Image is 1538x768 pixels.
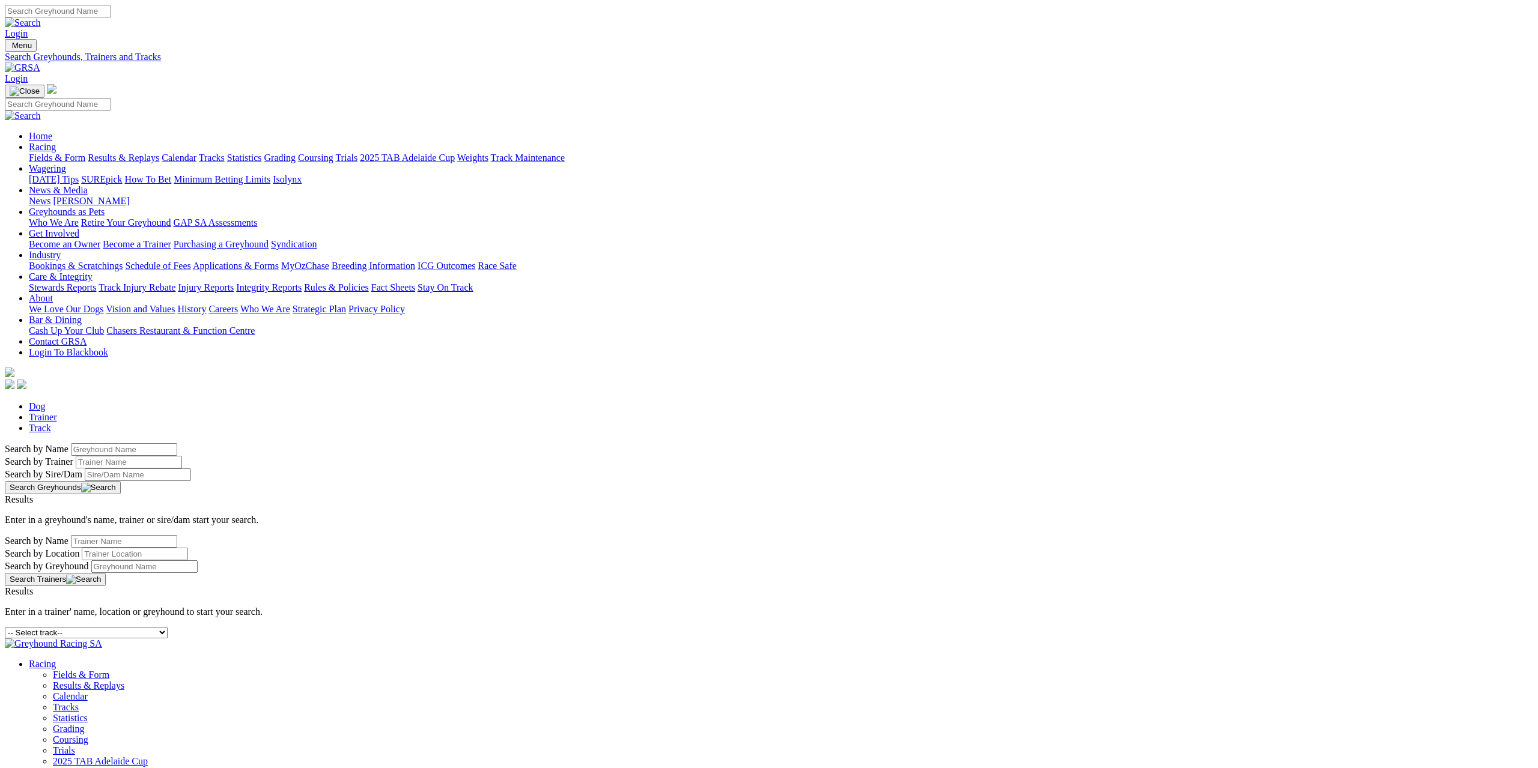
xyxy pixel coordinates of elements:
[29,239,1533,250] div: Get Involved
[281,261,329,271] a: MyOzChase
[236,282,302,292] a: Integrity Reports
[76,456,182,468] input: Search by Trainer name
[5,17,41,28] img: Search
[29,423,51,433] a: Track
[53,691,88,701] a: Calendar
[5,444,68,454] label: Search by Name
[29,239,100,249] a: Become an Owner
[29,304,1533,315] div: About
[125,174,172,184] a: How To Bet
[371,282,415,292] a: Fact Sheets
[174,174,270,184] a: Minimum Betting Limits
[478,261,516,271] a: Race Safe
[29,163,66,174] a: Wagering
[5,379,14,389] img: facebook.svg
[418,261,475,271] a: ICG Outcomes
[53,724,84,734] a: Grading
[29,174,79,184] a: [DATE] Tips
[81,174,122,184] a: SUREpick
[53,713,88,723] a: Statistics
[29,185,88,195] a: News & Media
[5,573,106,586] button: Search Trainers
[47,84,56,94] img: logo-grsa-white.png
[29,261,1533,271] div: Industry
[5,52,1533,62] a: Search Greyhounds, Trainers and Tracks
[29,282,96,292] a: Stewards Reports
[103,239,171,249] a: Become a Trainer
[29,153,85,163] a: Fields & Form
[227,153,262,163] a: Statistics
[99,282,175,292] a: Track Injury Rebate
[5,586,1533,597] div: Results
[85,468,191,481] input: Search by Sire/Dam name
[81,217,171,228] a: Retire Your Greyhound
[174,239,269,249] a: Purchasing a Greyhound
[29,142,56,152] a: Racing
[335,153,357,163] a: Trials
[5,548,79,558] label: Search by Location
[125,261,190,271] a: Schedule of Fees
[174,217,258,228] a: GAP SA Assessments
[53,756,148,766] a: 2025 TAB Adelaide Cup
[81,483,116,492] img: Search
[5,561,89,571] label: Search by Greyhound
[29,282,1533,293] div: Care & Integrity
[29,325,104,336] a: Cash Up Your Club
[5,5,111,17] input: Search
[53,680,124,691] a: Results & Replays
[5,367,14,377] img: logo-grsa-white.png
[5,638,102,649] img: Greyhound Racing SA
[106,325,255,336] a: Chasers Restaurant & Function Centre
[5,110,41,121] img: Search
[29,207,105,217] a: Greyhounds as Pets
[5,39,37,52] button: Toggle navigation
[29,347,108,357] a: Login To Blackbook
[53,702,79,712] a: Tracks
[208,304,238,314] a: Careers
[29,261,123,271] a: Bookings & Scratchings
[177,304,206,314] a: History
[29,304,103,314] a: We Love Our Dogs
[29,659,56,669] a: Racing
[71,443,177,456] input: Search by Greyhound name
[5,98,111,110] input: Search
[5,456,73,467] label: Search by Trainer
[53,196,129,206] a: [PERSON_NAME]
[360,153,455,163] a: 2025 TAB Adelaide Cup
[348,304,405,314] a: Privacy Policy
[29,196,50,206] a: News
[178,282,234,292] a: Injury Reports
[5,536,68,546] label: Search by Name
[5,62,40,73] img: GRSA
[264,153,296,163] a: Grading
[5,481,121,494] button: Search Greyhounds
[162,153,196,163] a: Calendar
[53,734,88,745] a: Coursing
[293,304,346,314] a: Strategic Plan
[199,153,225,163] a: Tracks
[298,153,333,163] a: Coursing
[5,28,28,38] a: Login
[66,575,101,584] img: Search
[491,153,565,163] a: Track Maintenance
[29,325,1533,336] div: Bar & Dining
[29,336,87,346] a: Contact GRSA
[5,85,44,98] button: Toggle navigation
[240,304,290,314] a: Who We Are
[29,153,1533,163] div: Racing
[5,469,82,479] label: Search by Sire/Dam
[29,315,82,325] a: Bar & Dining
[29,131,52,141] a: Home
[53,670,109,680] a: Fields & Form
[29,250,61,260] a: Industry
[271,239,317,249] a: Syndication
[332,261,415,271] a: Breeding Information
[29,412,57,422] a: Trainer
[53,745,75,755] a: Trials
[5,515,1533,525] p: Enter in a greyhound's name, trainer or sire/dam start your search.
[5,494,1533,505] div: Results
[29,217,79,228] a: Who We Are
[29,228,79,238] a: Get Involved
[273,174,302,184] a: Isolynx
